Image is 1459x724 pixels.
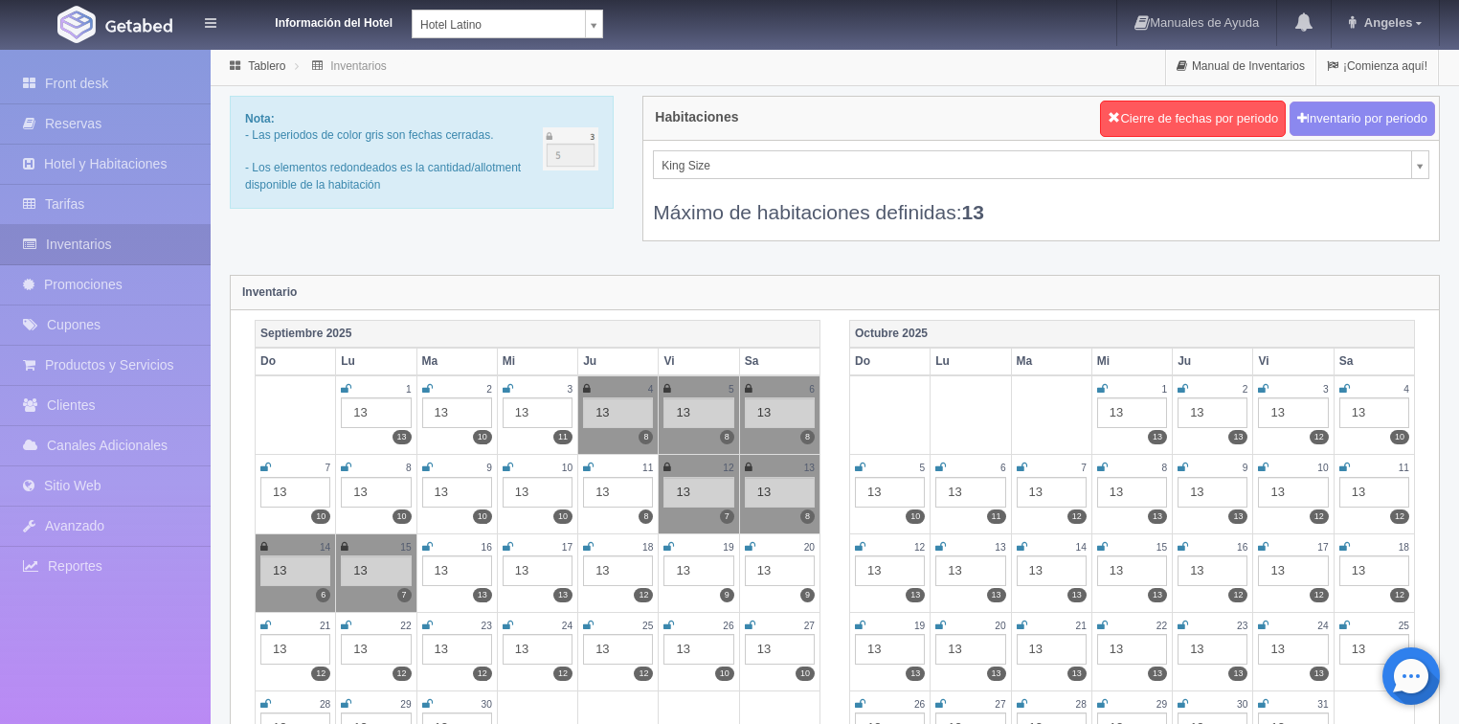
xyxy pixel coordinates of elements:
[1067,509,1087,524] label: 12
[1243,463,1248,473] small: 9
[400,699,411,710] small: 29
[1148,430,1167,444] label: 13
[412,10,603,38] a: Hotel Latino
[1017,477,1087,508] div: 13
[260,477,330,508] div: 13
[482,542,492,553] small: 16
[987,509,1006,524] label: 11
[1399,542,1409,553] small: 18
[1399,621,1409,631] small: 25
[1359,15,1413,30] span: Angeles
[242,285,297,299] strong: Inventario
[486,384,492,395] small: 2
[473,430,492,444] label: 10
[720,588,734,602] label: 9
[663,477,733,508] div: 13
[1166,48,1315,85] a: Manual de Inventarios
[473,588,492,602] label: 13
[311,509,330,524] label: 10
[320,621,330,631] small: 21
[715,667,734,681] label: 10
[320,542,330,553] small: 14
[720,509,734,524] label: 7
[260,555,330,586] div: 13
[316,588,330,602] label: 6
[642,463,653,473] small: 11
[393,430,412,444] label: 13
[653,179,1429,226] div: Máximo de habitaciones definidas:
[1310,509,1329,524] label: 12
[1339,555,1409,586] div: 13
[1000,463,1006,473] small: 6
[1258,634,1328,665] div: 13
[1399,463,1409,473] small: 11
[1097,555,1167,586] div: 13
[855,555,925,586] div: 13
[1228,430,1247,444] label: 13
[723,463,733,473] small: 12
[1237,542,1247,553] small: 16
[245,112,275,125] b: Nota:
[416,348,497,375] th: Ma
[553,588,572,602] label: 13
[655,110,738,124] h4: Habitaciones
[1178,555,1247,586] div: 13
[745,555,815,586] div: 13
[422,634,492,665] div: 13
[987,588,1006,602] label: 13
[1148,588,1167,602] label: 13
[653,150,1429,179] a: King Size
[260,634,330,665] div: 13
[1237,699,1247,710] small: 30
[1156,542,1167,553] small: 15
[634,588,653,602] label: 12
[1178,477,1247,508] div: 13
[639,509,653,524] label: 8
[256,320,820,348] th: Septiembre 2025
[1334,348,1414,375] th: Sa
[330,59,387,73] a: Inventarios
[642,542,653,553] small: 18
[800,509,815,524] label: 8
[256,348,336,375] th: Do
[320,699,330,710] small: 28
[720,430,734,444] label: 8
[914,699,925,710] small: 26
[583,634,653,665] div: 13
[422,555,492,586] div: 13
[1178,397,1247,428] div: 13
[796,667,815,681] label: 10
[995,699,1005,710] small: 27
[1228,509,1247,524] label: 13
[1290,102,1435,137] button: Inventario por periodo
[57,6,96,43] img: Getabed
[1339,397,1409,428] div: 13
[1390,588,1409,602] label: 12
[995,621,1005,631] small: 20
[325,463,331,473] small: 7
[659,348,739,375] th: Vi
[1017,555,1087,586] div: 13
[1097,477,1167,508] div: 13
[906,667,925,681] label: 13
[855,477,925,508] div: 13
[920,463,926,473] small: 5
[239,10,393,32] dt: Información del Hotel
[341,397,411,428] div: 13
[1017,634,1087,665] div: 13
[995,542,1005,553] small: 13
[341,634,411,665] div: 13
[1317,542,1328,553] small: 17
[739,348,819,375] th: Sa
[855,634,925,665] div: 13
[723,621,733,631] small: 26
[562,463,572,473] small: 10
[1076,542,1087,553] small: 14
[503,555,572,586] div: 13
[230,96,614,209] div: - Las periodos de color gris son fechas cerradas. - Los elementos redondeados es la cantidad/allo...
[1148,509,1167,524] label: 13
[1317,463,1328,473] small: 10
[1339,634,1409,665] div: 13
[1258,555,1328,586] div: 13
[562,621,572,631] small: 24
